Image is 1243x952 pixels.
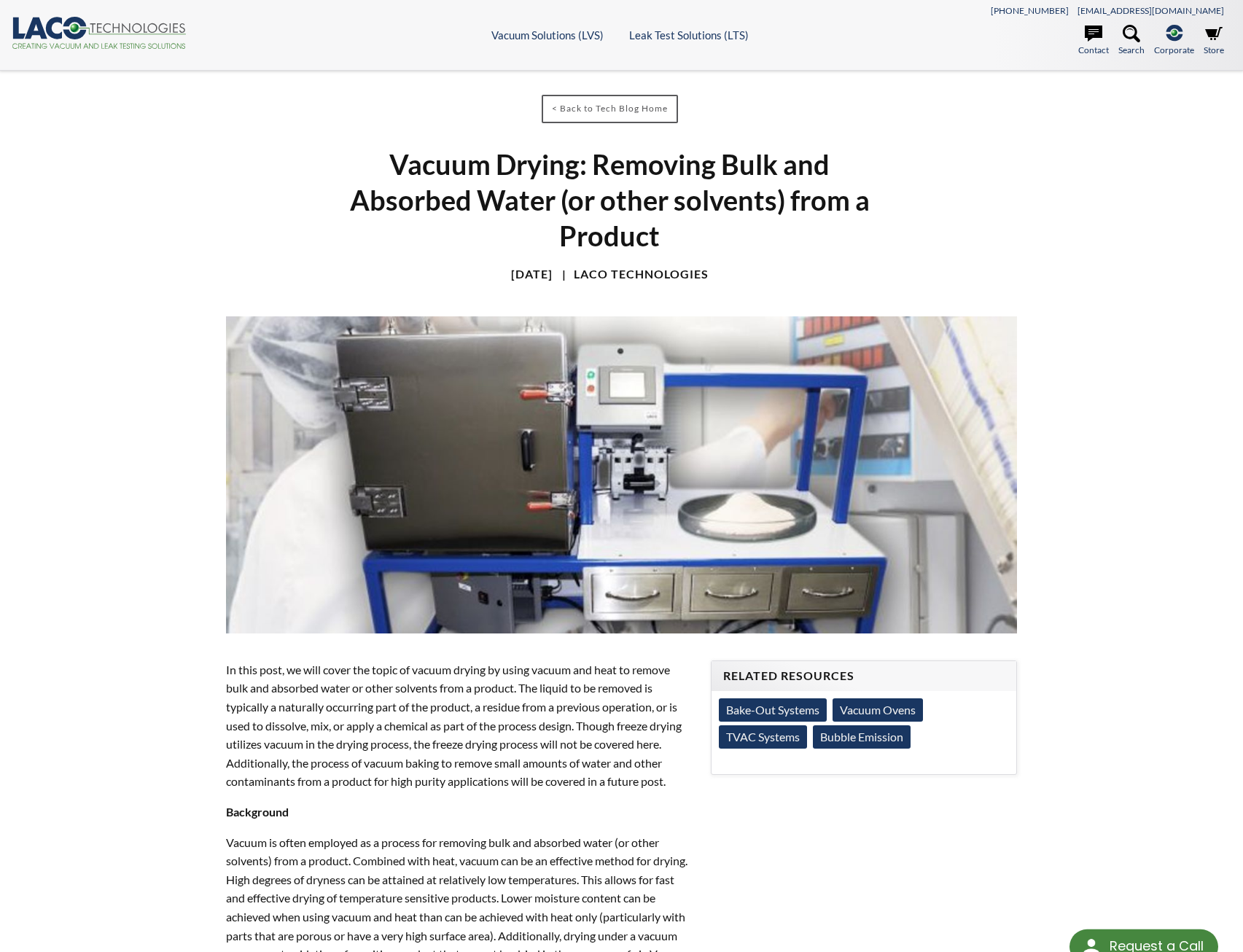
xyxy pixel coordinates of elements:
[1118,25,1145,57] a: Search
[629,28,749,42] a: Leak Test Solutions (LTS)
[226,805,289,819] strong: Background
[542,95,678,123] a: < Back to Tech Blog Home
[1154,43,1194,57] span: Corporate
[226,660,694,791] p: In this post, we will cover the topic of vacuum drying by using vacuum and heat to remove bulk an...
[723,668,1005,684] h4: Related Resources
[833,698,923,722] a: Vacuum Ovens
[719,725,807,749] a: TVAC Systems
[555,267,709,282] h4: LACO Technologies
[1078,5,1224,16] a: [EMAIL_ADDRESS][DOMAIN_NAME]
[491,28,604,42] a: Vacuum Solutions (LVS)
[1078,25,1109,57] a: Contact
[511,267,553,282] h4: [DATE]
[719,698,827,722] a: Bake-Out Systems
[1204,25,1224,57] a: Store
[813,725,911,749] a: Bubble Emission
[346,147,873,254] h1: Vacuum Drying: Removing Bulk and Absorbed Water (or other solvents) from a Product
[991,5,1069,16] a: [PHONE_NUMBER]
